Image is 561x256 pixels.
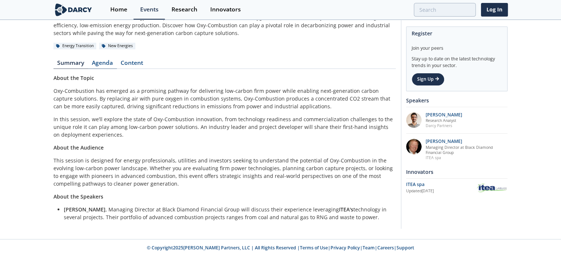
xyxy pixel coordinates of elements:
[481,3,508,17] a: Log In
[64,206,105,213] strong: [PERSON_NAME]
[477,182,508,193] img: ITEA spa
[99,43,136,49] div: New Energies
[406,181,477,188] div: ITEA spa
[53,3,94,16] img: logo-wide.svg
[412,73,444,85] a: Sign Up
[53,157,396,187] p: This session is designed for energy professionals, utilities and investors seeking to understand ...
[426,123,462,128] p: Darcy Partners
[426,145,504,155] p: Managing Director at Black Diamond Financial Group
[25,245,536,251] p: © Copyright 2025 [PERSON_NAME] Partners, LLC | All Rights Reserved | | | | |
[53,87,396,110] p: Oxy-Combustion has emerged as a promising pathway for delivering low-carbon firm power while enab...
[426,112,462,118] p: [PERSON_NAME]
[412,52,502,69] div: Stay up to date on the latest technology trends in your sector.
[330,245,360,251] a: Privacy Policy
[88,60,117,69] a: Agenda
[406,165,508,178] div: Innovators
[426,155,504,160] p: ITEA spa
[406,181,508,194] a: ITEA spa Updated[DATE] ITEA spa
[53,74,94,81] strong: About the Topic
[210,7,241,13] div: Innovators
[406,139,422,154] img: 5c882eca-8b14-43be-9dc2-518e113e9a37
[339,206,353,213] strong: ITEA's
[117,60,147,69] a: Content
[406,94,508,107] div: Speakers
[53,6,396,37] div: Join us for an in-depth exploration of cutting-edge innovations in Oxy-Combustion technology. Thi...
[396,245,414,251] a: Support
[172,7,197,13] div: Research
[406,188,477,194] div: Updated [DATE]
[426,139,504,144] p: [PERSON_NAME]
[53,144,104,151] strong: About the Audience
[426,118,462,123] p: Research Analyst
[414,3,476,17] input: Advanced Search
[53,193,103,200] strong: About the Speakers
[300,245,328,251] a: Terms of Use
[412,40,502,52] div: Join your peers
[406,112,422,128] img: e78dc165-e339-43be-b819-6f39ce58aec6
[53,43,97,49] div: Energy Transition
[110,7,127,13] div: Home
[53,115,396,138] p: In this session, we’ll explore the state of Oxy-Combustion innovation, from technology readiness ...
[64,206,391,221] li: , Managing Director at Black Diamond Financial Group will discuss their experience leveraging tec...
[377,245,394,251] a: Careers
[140,7,159,13] div: Events
[412,27,502,40] div: Register
[53,60,88,69] a: Summary
[363,245,375,251] a: Team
